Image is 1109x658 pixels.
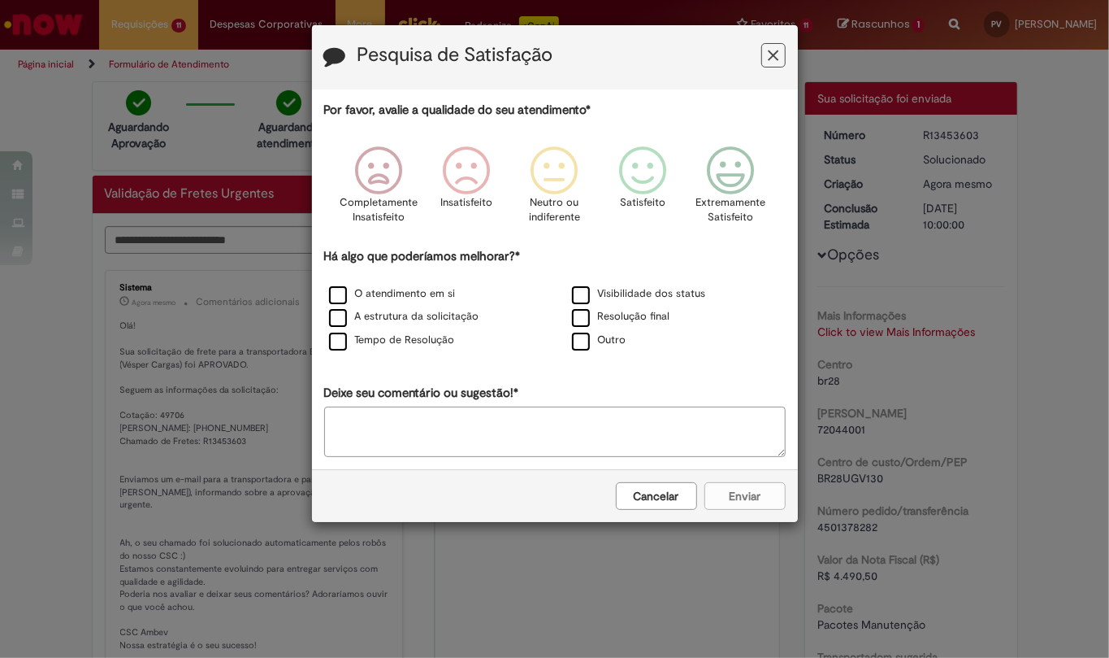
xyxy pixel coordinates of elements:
[572,333,626,348] label: Outro
[329,286,456,302] label: O atendimento em si
[324,385,519,402] label: Deixe seu comentário ou sugestão!*
[329,309,479,325] label: A estrutura da solicitação
[620,195,665,211] p: Satisfeito
[572,309,670,325] label: Resolução final
[513,134,596,246] div: Neutro ou indiferente
[340,195,418,225] p: Completamente Insatisfeito
[616,482,697,510] button: Cancelar
[357,45,553,66] label: Pesquisa de Satisfação
[425,134,508,246] div: Insatisfeito
[324,102,591,119] label: Por favor, avalie a qualidade do seu atendimento*
[525,195,583,225] p: Neutro ou indiferente
[329,333,455,348] label: Tempo de Resolução
[695,195,765,225] p: Extremamente Satisfeito
[572,286,706,302] label: Visibilidade dos status
[689,134,772,246] div: Extremamente Satisfeito
[601,134,684,246] div: Satisfeito
[337,134,420,246] div: Completamente Insatisfeito
[324,248,786,353] div: Há algo que poderíamos melhorar?*
[440,195,492,211] p: Insatisfeito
